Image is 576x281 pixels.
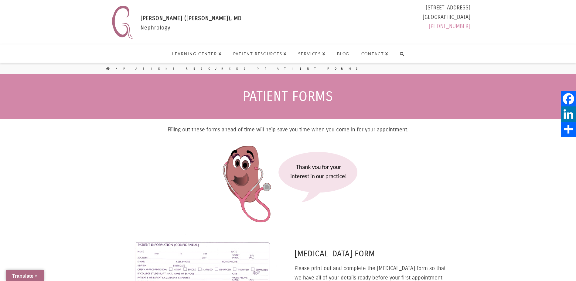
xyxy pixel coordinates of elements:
img: Nephrology [109,3,136,41]
a: Facebook [561,91,576,106]
a: Patient Resources [123,67,251,71]
span: Services [298,52,325,56]
a: Patient Resources [227,44,292,63]
a: [PHONE_NUMBER] [429,23,470,29]
a: Blog [331,44,355,63]
span: Blog [337,52,350,56]
a: Services [292,44,331,63]
a: Learning Center [166,44,227,63]
div: Nephrology [141,14,242,41]
p: Filling out these forms ahead of time will help save you time when you come in for your appointment. [124,125,452,134]
a: Patient Forms [265,67,363,71]
a: LinkedIn [561,106,576,122]
span: Translate » [12,273,38,279]
span: [PERSON_NAME] ([PERSON_NAME]), MD [141,15,242,22]
div: [STREET_ADDRESS] [GEOGRAPHIC_DATA] [423,3,470,33]
a: Contact [355,44,394,63]
span: Learning Center [172,52,222,56]
img: Miss-Kidney-Forms.png [212,141,364,227]
h5: [MEDICAL_DATA] form [295,248,452,260]
span: Contact [361,52,389,56]
span: Patient Resources [233,52,287,56]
